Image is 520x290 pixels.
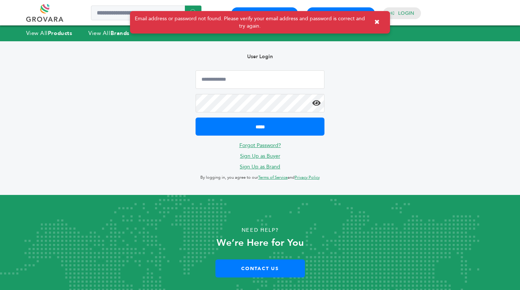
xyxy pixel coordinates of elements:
strong: Products [48,29,72,37]
b: User Login [247,53,273,60]
a: Forgot Password? [239,142,281,149]
a: Privacy Policy [295,175,320,180]
input: Password [196,94,324,112]
a: Login [398,10,414,17]
input: Search a product or brand... [91,6,201,20]
strong: Brands [110,29,130,37]
a: Brand Registration [313,10,369,17]
a: View AllBrands [88,29,130,37]
strong: We’re Here for You [217,236,304,249]
span: Email address or password not found. Please verify your email address and password is correct and... [135,15,365,29]
a: Contact Us [215,259,305,277]
a: View AllProducts [26,29,73,37]
input: Email Address [196,70,324,89]
p: By logging in, you agree to our and [196,173,324,182]
a: Terms of Service [258,175,288,180]
p: Need Help? [26,225,494,236]
a: Sign Up as Brand [240,163,280,170]
button: ✖ [369,15,385,30]
a: Sign Up as Buyer [240,153,280,160]
a: Buyer Registration [238,10,291,17]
